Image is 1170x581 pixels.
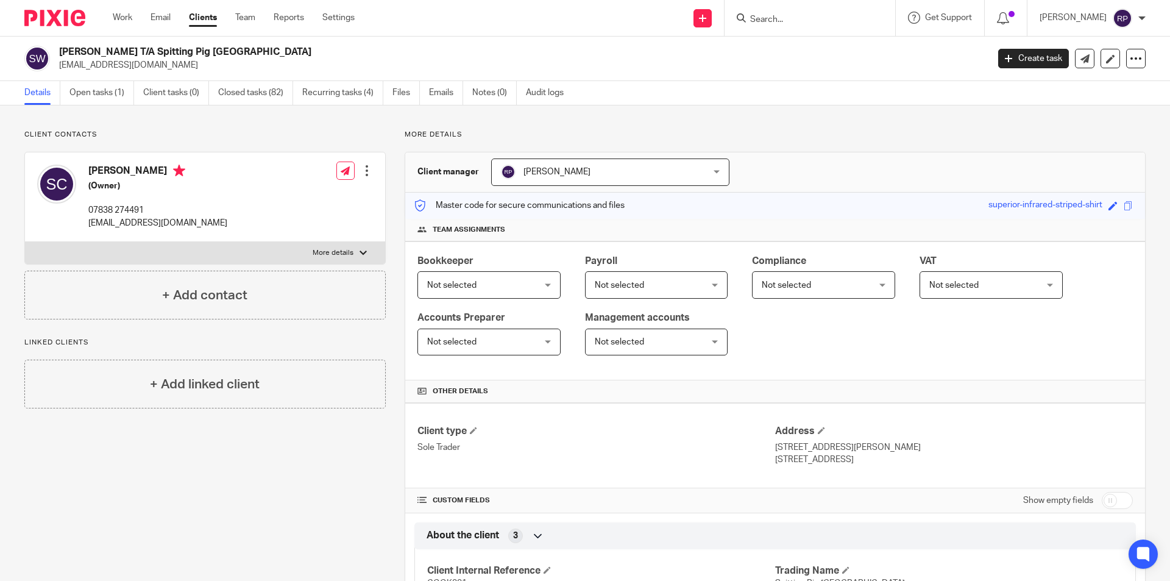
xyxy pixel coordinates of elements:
[1040,12,1107,24] p: [PERSON_NAME]
[162,286,247,305] h4: + Add contact
[433,387,488,396] span: Other details
[88,165,227,180] h4: [PERSON_NAME]
[762,281,811,290] span: Not selected
[929,281,979,290] span: Not selected
[113,12,132,24] a: Work
[920,256,937,266] span: VAT
[88,217,227,229] p: [EMAIL_ADDRESS][DOMAIN_NAME]
[235,12,255,24] a: Team
[302,81,383,105] a: Recurring tasks (4)
[998,49,1069,68] a: Create task
[595,338,644,346] span: Not selected
[274,12,304,24] a: Reports
[322,12,355,24] a: Settings
[429,81,463,105] a: Emails
[59,59,980,71] p: [EMAIL_ADDRESS][DOMAIN_NAME]
[189,12,217,24] a: Clients
[24,130,386,140] p: Client contacts
[1113,9,1132,28] img: svg%3E
[417,166,479,178] h3: Client manager
[405,130,1146,140] p: More details
[24,338,386,348] p: Linked clients
[595,281,644,290] span: Not selected
[173,165,185,177] i: Primary
[427,281,477,290] span: Not selected
[417,313,505,323] span: Accounts Preparer
[417,441,775,454] p: Sole Trader
[417,496,775,505] h4: CUSTOM FIELDS
[417,425,775,438] h4: Client type
[585,256,617,266] span: Payroll
[69,81,134,105] a: Open tasks (1)
[427,529,499,542] span: About the client
[427,565,775,577] h4: Client Internal Reference
[472,81,517,105] a: Notes (0)
[501,165,516,179] img: svg%3E
[523,168,590,176] span: [PERSON_NAME]
[88,180,227,192] h5: (Owner)
[988,199,1102,213] div: superior-infrared-striped-shirt
[59,46,796,59] h2: [PERSON_NAME] T/A Spitting Pig [GEOGRAPHIC_DATA]
[752,256,806,266] span: Compliance
[417,256,473,266] span: Bookkeeper
[925,13,972,22] span: Get Support
[143,81,209,105] a: Client tasks (0)
[150,375,260,394] h4: + Add linked client
[37,165,76,204] img: svg%3E
[151,12,171,24] a: Email
[749,15,859,26] input: Search
[392,81,420,105] a: Files
[526,81,573,105] a: Audit logs
[775,425,1133,438] h4: Address
[24,81,60,105] a: Details
[313,248,353,258] p: More details
[24,10,85,26] img: Pixie
[585,313,690,323] span: Management accounts
[775,441,1133,454] p: [STREET_ADDRESS][PERSON_NAME]
[88,204,227,216] p: 07838 274491
[513,530,518,542] span: 3
[414,199,625,212] p: Master code for secure communications and files
[218,81,293,105] a: Closed tasks (82)
[433,225,505,235] span: Team assignments
[775,454,1133,466] p: [STREET_ADDRESS]
[775,565,1123,577] h4: Trading Name
[24,46,50,71] img: svg%3E
[1023,494,1093,507] label: Show empty fields
[427,338,477,346] span: Not selected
